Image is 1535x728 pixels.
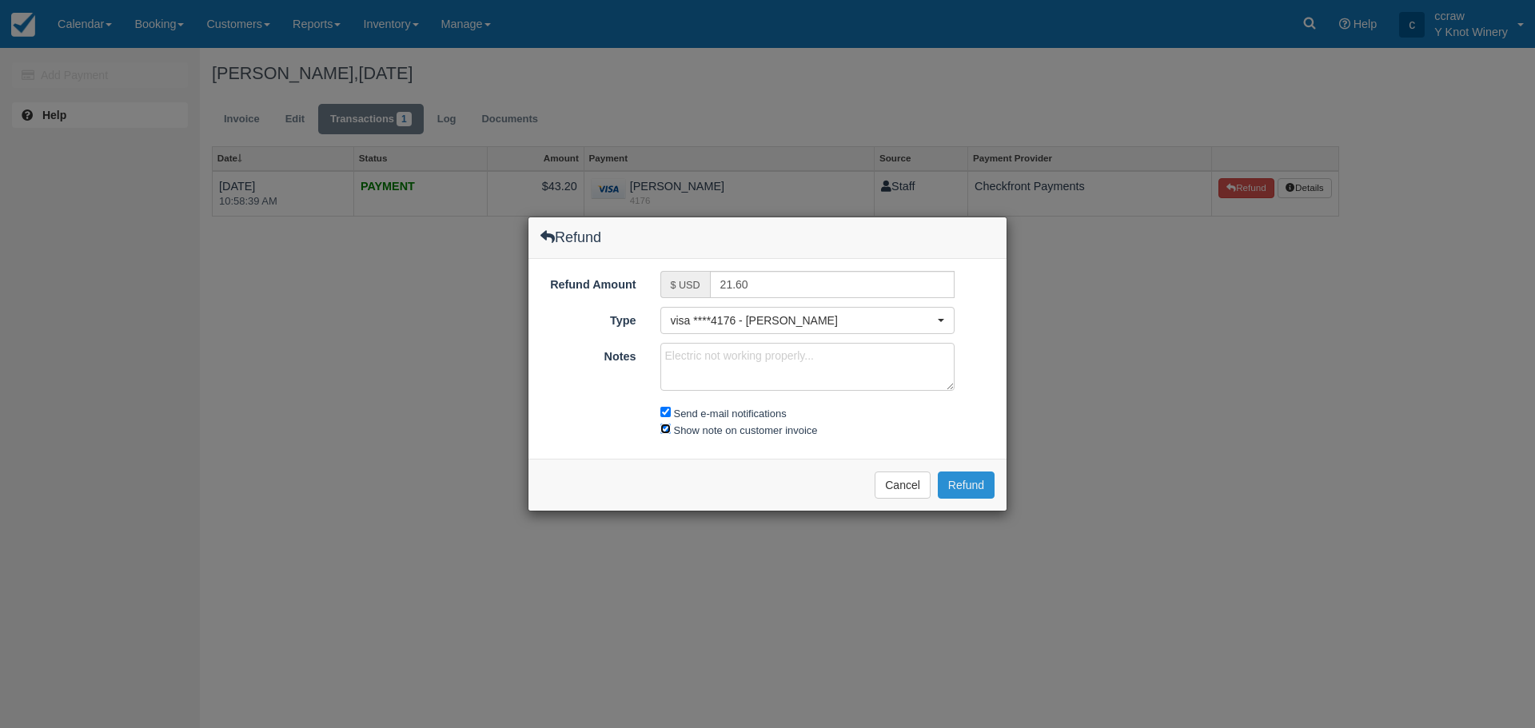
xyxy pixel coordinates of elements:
[528,271,648,293] label: Refund Amount
[660,307,955,334] button: visa ****4176 - [PERSON_NAME]
[671,280,700,291] small: $ USD
[674,424,818,436] label: Show note on customer invoice
[710,271,955,298] input: Valid number required.
[528,307,648,329] label: Type
[938,471,995,499] button: Refund
[875,471,931,499] button: Cancel
[528,343,648,365] label: Notes
[674,408,787,420] label: Send e-mail notifications
[671,312,935,328] span: visa ****4176 - [PERSON_NAME]
[540,229,601,245] h4: Refund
